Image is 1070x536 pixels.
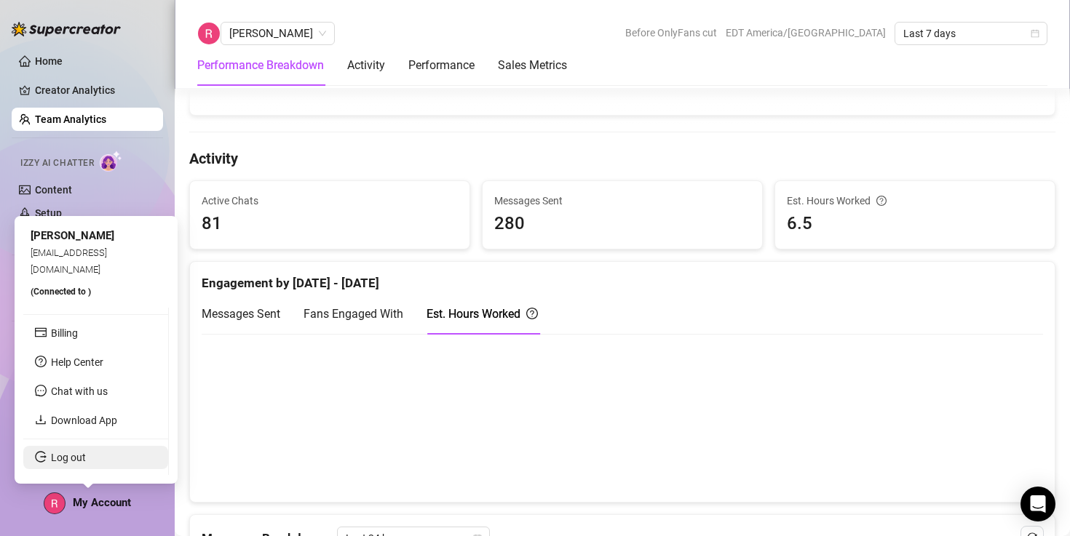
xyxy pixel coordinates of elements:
div: Activity [347,57,385,74]
span: Izzy AI Chatter [20,156,94,170]
div: Engagement by [DATE] - [DATE] [202,262,1043,293]
a: Team Analytics [35,113,106,125]
span: Messages Sent [202,307,280,321]
img: logo-BBDzfeDw.svg [12,22,121,36]
span: calendar [1031,29,1039,38]
span: Before OnlyFans cut [625,22,717,44]
a: Creator Analytics [35,79,151,102]
a: Log out [51,452,86,463]
li: Log out [23,446,168,469]
span: 81 [202,210,458,238]
span: EDT America/[GEOGRAPHIC_DATA] [726,22,886,44]
img: ACg8ocLc-pXuVL267-qomM3MZU-q9lZH_z3gDPmyK8qpKgF2VWMu9w=s96-c [44,493,65,513]
span: 280 [494,210,750,238]
a: Help Center [51,356,103,368]
span: Last 7 days [903,23,1039,44]
li: Billing [23,321,168,345]
span: Messages Sent [494,193,750,209]
div: Est. Hours Worked [427,305,538,323]
span: question-circle [876,193,887,209]
span: [EMAIL_ADDRESS][DOMAIN_NAME] [31,247,107,274]
span: Chat with us [51,385,108,397]
a: Download App [51,415,117,426]
span: Fans Engaged With [304,307,403,321]
div: Sales Metrics [498,57,567,74]
div: Open Intercom Messenger [1021,487,1055,521]
h4: Activity [189,148,1055,169]
img: AI Chatter [100,151,122,172]
span: Active Chats [202,193,458,209]
div: Est. Hours Worked [787,193,1043,209]
div: Performance Breakdown [197,57,324,74]
span: message [35,385,47,396]
div: Performance [408,57,475,74]
span: question-circle [526,305,538,323]
span: (Connected to ) [31,287,91,297]
span: [PERSON_NAME] [31,229,114,242]
a: Content [35,184,72,196]
a: Setup [35,207,62,219]
span: My Account [73,496,131,509]
a: Billing [51,327,78,339]
span: 6.5 [787,210,1043,238]
span: Rebecca Lorraine [229,23,326,44]
a: Home [35,55,63,67]
img: Rebecca Lorraine [198,23,220,44]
